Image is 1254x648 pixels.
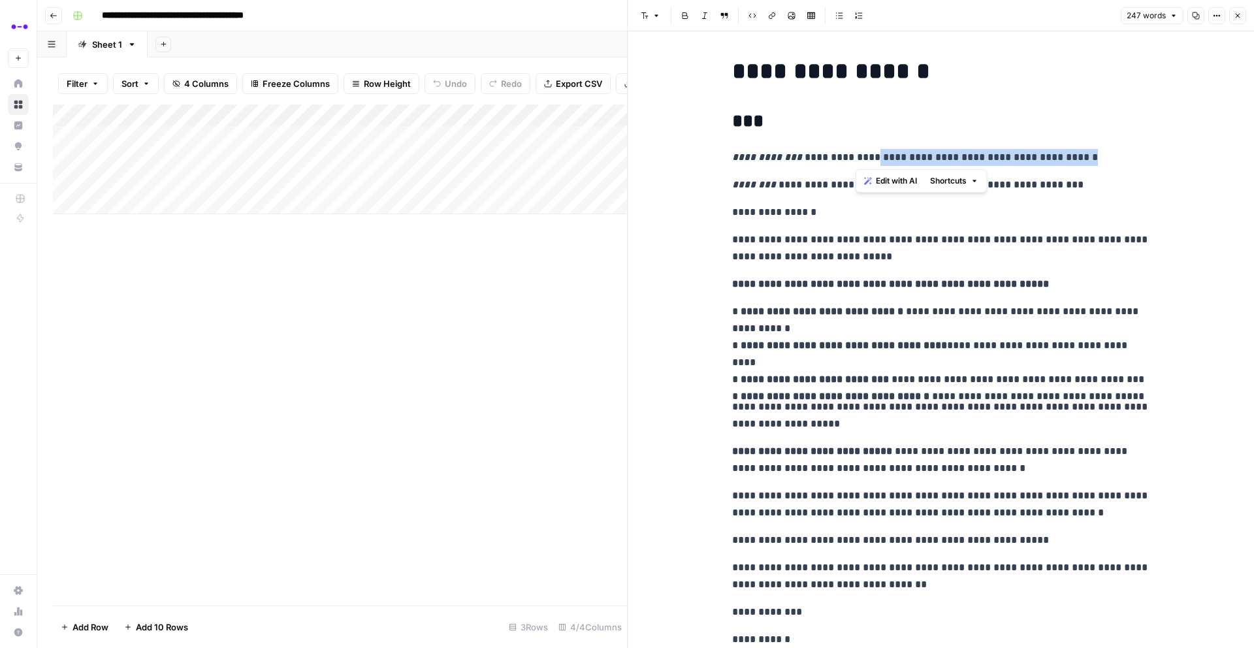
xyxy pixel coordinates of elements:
button: Edit with AI [859,172,922,189]
div: 3 Rows [504,617,553,638]
button: Add Row [53,617,116,638]
button: Freeze Columns [242,73,338,94]
a: Opportunities [8,136,29,157]
a: Insights [8,115,29,136]
button: Help + Support [8,622,29,643]
a: Home [8,73,29,94]
img: Abacum Logo [8,15,31,39]
a: Browse [8,94,29,115]
span: Redo [501,77,522,90]
span: Add Row [72,621,108,634]
button: Export CSV [536,73,611,94]
a: Your Data [8,157,29,178]
button: Add 10 Rows [116,617,196,638]
span: Add 10 Rows [136,621,188,634]
button: Redo [481,73,530,94]
span: 247 words [1127,10,1166,22]
span: Row Height [364,77,411,90]
button: Workspace: Abacum [8,10,29,43]
a: Usage [8,601,29,622]
button: Undo [425,73,475,94]
span: Edit with AI [876,175,917,187]
a: Sheet 1 [67,31,148,57]
span: Undo [445,77,467,90]
button: Shortcuts [925,172,984,189]
span: Shortcuts [930,175,967,187]
button: Filter [58,73,108,94]
span: Filter [67,77,88,90]
button: 4 Columns [164,73,237,94]
span: 4 Columns [184,77,229,90]
a: Settings [8,580,29,601]
span: Freeze Columns [263,77,330,90]
button: Sort [113,73,159,94]
span: Export CSV [556,77,602,90]
div: 4/4 Columns [553,617,627,638]
span: Sort [121,77,138,90]
button: Row Height [344,73,419,94]
div: Sheet 1 [92,38,122,51]
button: 247 words [1121,7,1183,24]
